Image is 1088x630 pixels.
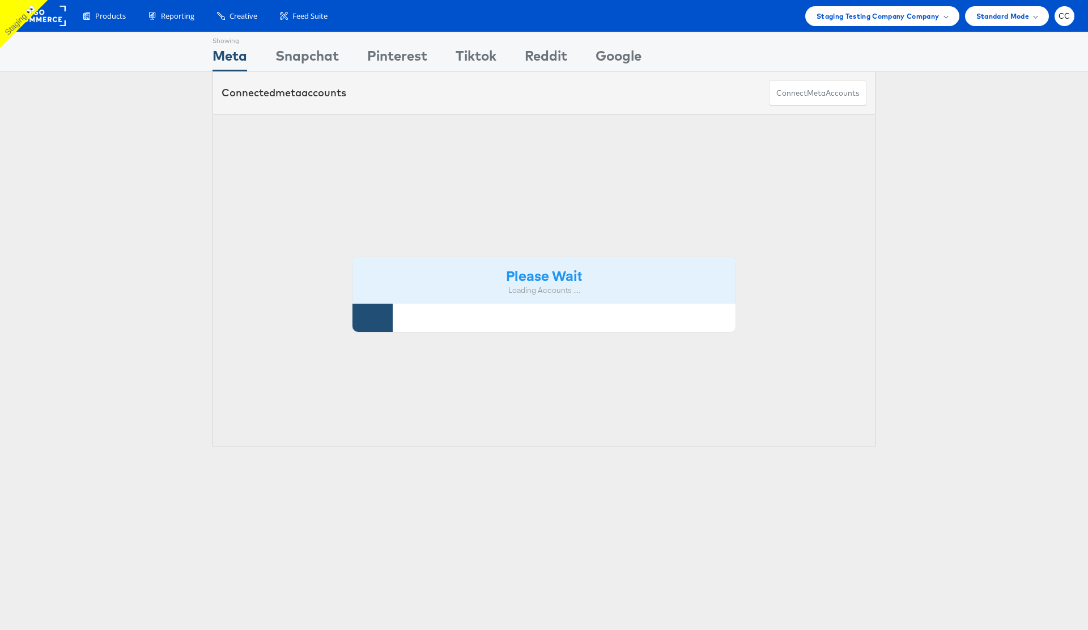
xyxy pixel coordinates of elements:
[222,86,346,100] div: Connected accounts
[292,11,328,22] span: Feed Suite
[361,285,727,296] div: Loading Accounts ....
[525,46,567,71] div: Reddit
[976,10,1029,22] span: Standard Mode
[275,86,301,99] span: meta
[596,46,641,71] div: Google
[817,10,940,22] span: Staging Testing Company Company
[275,46,339,71] div: Snapchat
[212,46,247,71] div: Meta
[1059,12,1070,20] span: CC
[456,46,496,71] div: Tiktok
[769,80,866,106] button: ConnectmetaAccounts
[367,46,427,71] div: Pinterest
[807,88,826,99] span: meta
[506,266,582,284] strong: Please Wait
[212,32,247,46] div: Showing
[229,11,257,22] span: Creative
[95,11,126,22] span: Products
[161,11,194,22] span: Reporting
